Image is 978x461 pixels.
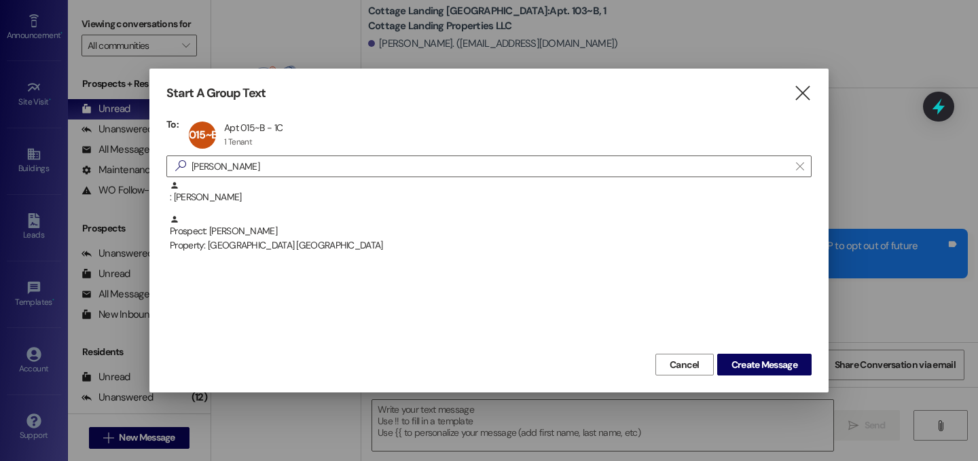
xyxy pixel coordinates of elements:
div: Prospect: [PERSON_NAME]Property: [GEOGRAPHIC_DATA] [GEOGRAPHIC_DATA] [166,215,812,248]
button: Cancel [655,354,714,375]
div: : [PERSON_NAME] [170,181,812,204]
i:  [170,159,192,173]
div: Prospect: [PERSON_NAME] [170,215,812,253]
h3: Start A Group Text [166,86,266,101]
button: Clear text [789,156,811,177]
h3: To: [166,118,179,130]
button: Create Message [717,354,812,375]
div: : [PERSON_NAME] [166,181,812,215]
div: 1 Tenant [224,136,252,147]
span: 015~B [189,128,217,142]
input: Search for any contact or apartment [192,157,789,176]
i:  [796,161,803,172]
div: Property: [GEOGRAPHIC_DATA] [GEOGRAPHIC_DATA] [170,238,812,253]
span: Cancel [670,358,700,372]
div: Apt 015~B - 1C [224,122,283,134]
i:  [793,86,812,100]
span: Create Message [731,358,797,372]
